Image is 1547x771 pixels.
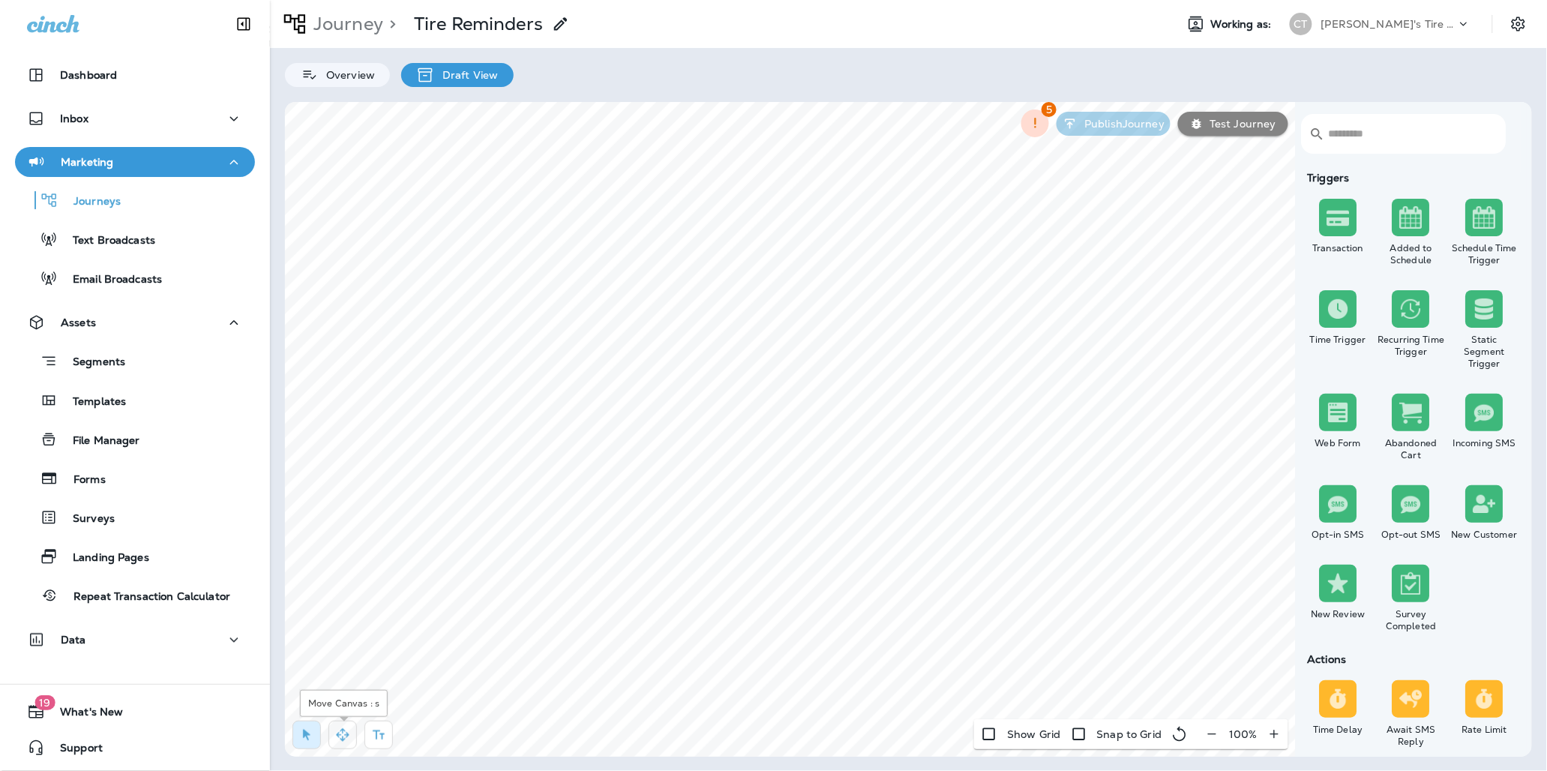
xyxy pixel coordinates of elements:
[61,316,96,328] p: Assets
[1305,334,1372,346] div: Time Trigger
[300,690,388,717] div: Move Canvas : s
[34,695,55,710] span: 19
[45,742,103,760] span: Support
[1178,112,1288,136] button: Test Journey
[414,13,543,35] p: Tire Reminders
[61,634,86,646] p: Data
[58,512,115,526] p: Surveys
[223,9,265,39] button: Collapse Sidebar
[1302,172,1522,184] div: Triggers
[1302,653,1522,665] div: Actions
[1451,724,1519,736] div: Rate Limit
[15,697,255,727] button: 19What's New
[1007,728,1060,740] p: Show Grid
[1305,608,1372,620] div: New Review
[1229,728,1258,740] p: 100 %
[1378,608,1446,632] div: Survey Completed
[45,706,123,724] span: What's New
[435,69,498,81] p: Draft View
[1378,334,1446,358] div: Recurring Time Trigger
[15,385,255,416] button: Templates
[1305,724,1372,736] div: Time Delay
[58,355,125,370] p: Segments
[58,195,121,209] p: Journeys
[15,262,255,294] button: Email Broadcasts
[15,147,255,177] button: Marketing
[15,733,255,763] button: Support
[1451,242,1519,266] div: Schedule Time Trigger
[307,13,383,35] p: Journey
[15,424,255,455] button: File Manager
[1305,242,1372,254] div: Transaction
[58,273,162,287] p: Email Broadcasts
[60,69,117,81] p: Dashboard
[1451,334,1519,370] div: Static Segment Trigger
[1211,18,1275,31] span: Working as:
[15,502,255,533] button: Surveys
[15,60,255,90] button: Dashboard
[1097,728,1162,740] p: Snap to Grid
[15,541,255,572] button: Landing Pages
[1290,13,1312,35] div: CT
[1378,724,1446,748] div: Await SMS Reply
[61,156,113,168] p: Marketing
[383,13,396,35] p: >
[1378,529,1446,541] div: Opt-out SMS
[58,473,106,487] p: Forms
[15,345,255,377] button: Segments
[1204,118,1276,130] p: Test Journey
[58,551,149,565] p: Landing Pages
[15,103,255,133] button: Inbox
[1305,437,1372,449] div: Web Form
[1451,437,1519,449] div: Incoming SMS
[15,307,255,337] button: Assets
[15,580,255,611] button: Repeat Transaction Calculator
[60,112,88,124] p: Inbox
[58,395,126,409] p: Templates
[1505,10,1532,37] button: Settings
[15,184,255,216] button: Journeys
[15,223,255,255] button: Text Broadcasts
[1321,18,1456,30] p: [PERSON_NAME]'s Tire & Auto
[1305,529,1372,541] div: Opt-in SMS
[15,463,255,494] button: Forms
[58,234,155,248] p: Text Broadcasts
[1042,102,1057,117] span: 5
[319,69,375,81] p: Overview
[58,590,230,604] p: Repeat Transaction Calculator
[58,434,140,448] p: File Manager
[1451,529,1519,541] div: New Customer
[1378,437,1446,461] div: Abandoned Cart
[1378,242,1446,266] div: Added to Schedule
[15,625,255,655] button: Data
